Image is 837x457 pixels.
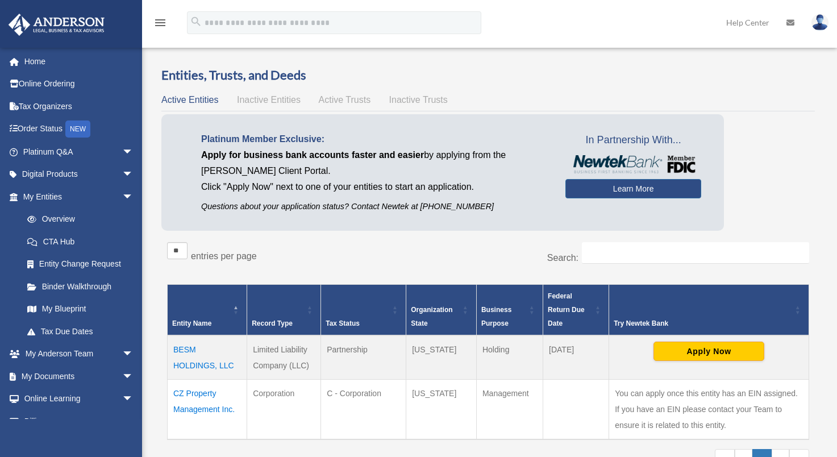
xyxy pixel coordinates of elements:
span: Business Purpose [481,306,511,327]
span: arrow_drop_down [122,410,145,433]
td: Partnership [321,335,406,380]
th: Try Newtek Bank : Activate to sort [609,284,809,335]
a: My Anderson Teamarrow_drop_down [8,343,151,365]
a: menu [153,20,167,30]
a: Online Learningarrow_drop_down [8,388,151,410]
span: Active Entities [161,95,218,105]
a: Tax Due Dates [16,320,145,343]
span: Entity Name [172,319,211,327]
td: C - Corporation [321,379,406,439]
a: Home [8,50,151,73]
span: Active Trusts [319,95,371,105]
span: Apply for business bank accounts faster and easier [201,150,424,160]
th: Tax Status: Activate to sort [321,284,406,335]
h3: Entities, Trusts, and Deeds [161,67,815,84]
a: Digital Productsarrow_drop_down [8,163,151,186]
td: BESM HOLDINGS, LLC [168,335,247,380]
a: Billingarrow_drop_down [8,410,151,433]
td: Holding [476,335,543,380]
span: Inactive Entities [237,95,301,105]
a: My Documentsarrow_drop_down [8,365,151,388]
td: You can apply once this entity has an EIN assigned. If you have an EIN please contact your Team t... [609,379,809,439]
td: [DATE] [543,335,609,380]
a: Learn More [565,179,701,198]
span: Federal Return Due Date [548,292,585,327]
span: arrow_drop_down [122,343,145,366]
span: arrow_drop_down [122,140,145,164]
p: Click "Apply Now" next to one of your entities to start an application. [201,179,548,195]
img: NewtekBankLogoSM.png [571,155,696,173]
a: Platinum Q&Aarrow_drop_down [8,140,151,163]
td: CZ Property Management Inc. [168,379,247,439]
td: [US_STATE] [406,379,477,439]
td: Corporation [247,379,321,439]
th: Business Purpose: Activate to sort [476,284,543,335]
a: Order StatusNEW [8,118,151,141]
a: Entity Change Request [16,253,145,276]
div: NEW [65,121,90,138]
th: Organization State: Activate to sort [406,284,477,335]
th: Entity Name: Activate to invert sorting [168,284,247,335]
img: User Pic [811,14,828,31]
span: In Partnership With... [565,131,701,149]
span: Tax Status [326,319,360,327]
a: CTA Hub [16,230,145,253]
div: Try Newtek Bank [614,317,792,330]
span: arrow_drop_down [122,163,145,186]
label: entries per page [191,251,257,261]
p: Questions about your application status? Contact Newtek at [PHONE_NUMBER] [201,200,548,214]
i: menu [153,16,167,30]
td: Limited Liability Company (LLC) [247,335,321,380]
a: Online Ordering [8,73,151,95]
a: My Entitiesarrow_drop_down [8,185,145,208]
th: Federal Return Due Date: Activate to sort [543,284,609,335]
span: Record Type [252,319,293,327]
i: search [190,15,202,28]
td: Management [476,379,543,439]
a: Tax Organizers [8,95,151,118]
span: arrow_drop_down [122,185,145,209]
span: arrow_drop_down [122,365,145,388]
img: Anderson Advisors Platinum Portal [5,14,108,36]
span: Organization State [411,306,452,327]
td: [US_STATE] [406,335,477,380]
button: Apply Now [653,342,764,361]
label: Search: [547,253,578,263]
span: Inactive Trusts [389,95,448,105]
a: Binder Walkthrough [16,275,145,298]
a: Overview [16,208,139,231]
a: My Blueprint [16,298,145,321]
p: by applying from the [PERSON_NAME] Client Portal. [201,147,548,179]
span: arrow_drop_down [122,388,145,411]
th: Record Type: Activate to sort [247,284,321,335]
p: Platinum Member Exclusive: [201,131,548,147]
